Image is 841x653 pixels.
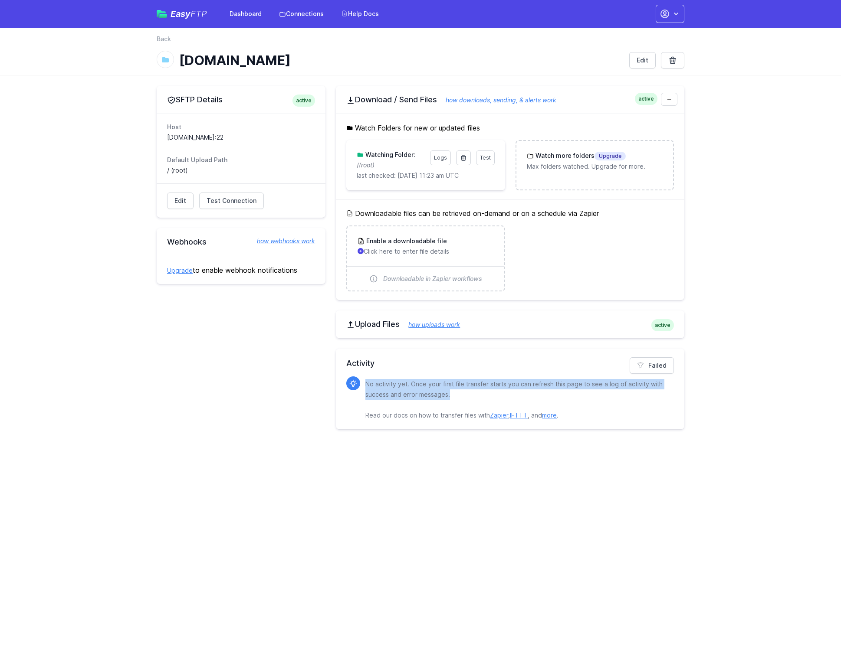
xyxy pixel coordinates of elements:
h2: SFTP Details [167,95,315,105]
p: last checked: [DATE] 11:23 am UTC [357,171,494,180]
dd: [DOMAIN_NAME]:22 [167,133,315,142]
span: Test Connection [207,196,256,205]
a: more [542,411,557,419]
a: Upgrade [167,267,193,274]
span: active [651,319,674,331]
a: how webhooks work [248,237,315,245]
img: easyftp_logo.png [157,10,167,18]
h5: Downloadable files can be retrieved on-demand or on a schedule via Zapier [346,208,674,219]
a: Help Docs [336,6,384,22]
dt: Host [167,123,315,131]
a: Zapier [490,411,508,419]
a: Edit [167,193,194,209]
div: to enable webhook notifications [157,256,325,284]
p: No activity yet. Once your first file transfer starts you can refresh this page to see a log of a... [365,379,667,421]
h2: Webhooks [167,237,315,247]
dd: / (root) [167,166,315,175]
h3: Watch more folders [534,151,626,160]
p: Max folders watched. Upgrade for more. [527,162,663,171]
a: Enable a downloadable file Click here to enter file details Downloadable in Zapier workflows [347,226,504,291]
iframe: Drift Widget Chat Controller [798,610,831,643]
span: Downloadable in Zapier workflows [383,274,482,283]
span: Test [480,154,491,161]
a: how downloads, sending, & alerts work [437,96,556,104]
a: Watch more foldersUpgrade Max folders watched. Upgrade for more. [516,141,673,181]
h1: [DOMAIN_NAME] [179,52,622,68]
a: Logs [430,150,451,165]
a: Back [157,35,171,43]
h5: Watch Folders for new or updated files [346,123,674,133]
a: Edit [629,52,656,69]
h2: Upload Files [346,319,674,330]
a: EasyFTP [157,10,207,18]
p: Click here to enter file details [358,247,493,256]
i: (root) [359,161,375,169]
p: / [357,161,424,170]
span: active [635,93,657,105]
span: Upgrade [595,152,626,160]
nav: Breadcrumb [157,35,684,49]
span: Easy [171,10,207,18]
span: FTP [191,9,207,19]
h3: Watching Folder: [364,150,415,159]
h2: Activity [346,357,674,369]
a: Test [476,150,495,165]
h3: Enable a downloadable file [365,237,447,245]
a: Test Connection [199,193,264,209]
a: Dashboard [224,6,267,22]
a: Connections [274,6,329,22]
a: how uploads work [400,321,460,328]
dt: Default Upload Path [167,156,315,164]
span: active [292,95,315,107]
a: IFTTT [510,411,528,419]
a: Failed [630,357,674,374]
h2: Download / Send Files [346,95,674,105]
